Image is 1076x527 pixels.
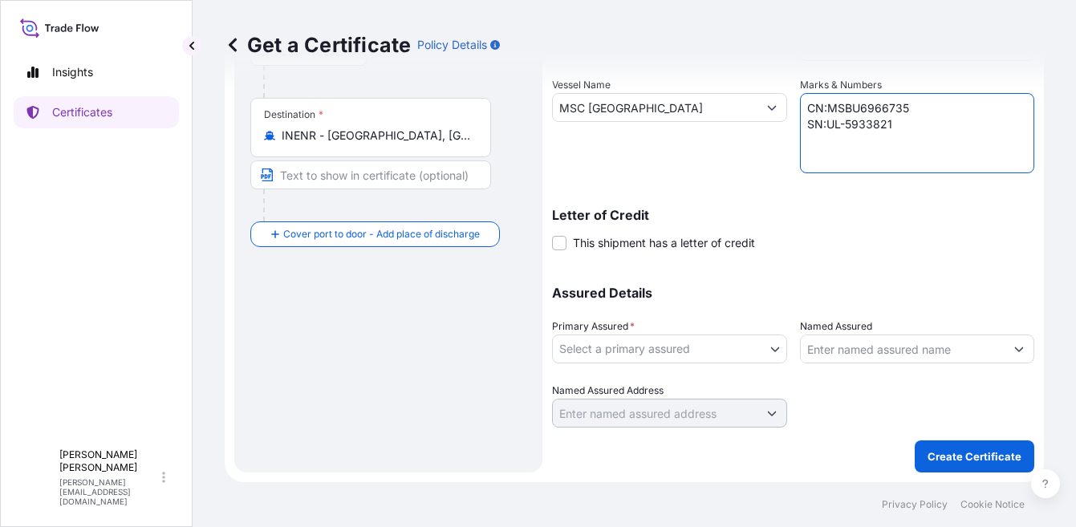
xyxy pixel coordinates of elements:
p: Get a Certificate [225,32,411,58]
p: [PERSON_NAME][EMAIL_ADDRESS][DOMAIN_NAME] [59,477,159,506]
a: Cookie Notice [960,498,1025,511]
p: Letter of Credit [552,209,1034,221]
span: Primary Assured [552,318,635,334]
p: Assured Details [552,286,1034,299]
p: Certificates [52,104,112,120]
p: Insights [52,64,93,80]
label: Named Assured Address [552,383,664,399]
button: Select a primary assured [552,334,787,363]
a: Insights [14,56,179,88]
button: Show suggestions [1005,334,1033,363]
button: Show suggestions [757,93,786,122]
span: A [32,469,42,485]
input: Destination [282,128,471,144]
p: Policy Details [417,37,487,53]
label: Named Assured [800,318,872,334]
span: Select a primary assured [559,341,690,357]
button: Cover port to door - Add place of discharge [250,221,500,247]
span: This shipment has a letter of credit [573,235,755,251]
input: Named Assured Address [553,399,757,428]
input: Type to search vessel name or IMO [553,93,757,122]
input: Assured Name [801,334,1005,363]
input: Text to appear on certificate [250,160,491,189]
span: Cover port to door - Add place of discharge [283,226,480,242]
a: Privacy Policy [882,498,948,511]
a: Certificates [14,96,179,128]
div: Destination [264,108,323,121]
p: [PERSON_NAME] [PERSON_NAME] [59,448,159,474]
button: Create Certificate [915,440,1034,472]
button: Show suggestions [757,399,786,428]
p: Create Certificate [928,448,1021,464]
